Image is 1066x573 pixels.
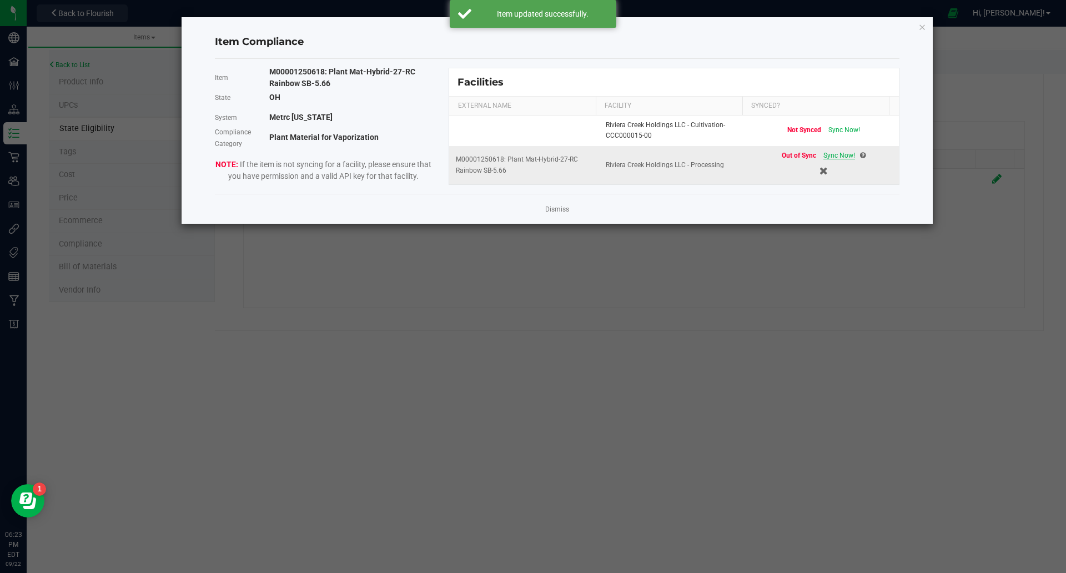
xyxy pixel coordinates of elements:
b: OH [269,93,280,102]
button: Close modal [918,20,926,33]
span: Out of Sync [782,152,816,159]
div: Riviera Creek Holdings LLC - Processing [606,160,742,170]
th: EXTERNAL NAME [449,97,596,115]
h4: Item Compliance [215,35,899,49]
span: If the item is not syncing for a facility, please ensure that you have permission and a valid API... [215,148,432,182]
span: State [215,94,230,102]
button: Cancel button [812,161,835,180]
b: Metrc [US_STATE] [269,113,333,122]
app-cancel-button: Delete Mapping Record [812,161,835,180]
span: System [215,114,237,122]
div: M00001250618: Plant Mat-Hybrid-27-RC Rainbow SB-5.66 [456,154,592,175]
th: SYNCED? [742,97,889,115]
iframe: Resource center [11,484,44,517]
div: Riviera Creek Holdings LLC - Cultivation-CCC000015-00 [606,120,742,141]
b: M00001250618: Plant Mat-Hybrid-27-RC Rainbow SB-5.66 [269,67,415,88]
span: Sync Now! [823,152,855,159]
a: Dismiss [545,205,569,214]
span: Compliance Category [215,128,251,148]
span: Not Synced [787,126,821,134]
span: Item [215,74,228,82]
span: Sync Now! [828,126,860,134]
div: Facilities [457,76,512,88]
div: Item updated successfully. [477,8,608,19]
th: FACILITY [596,97,742,115]
iframe: Resource center unread badge [33,482,46,496]
b: Plant Material for Vaporization [269,133,379,142]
